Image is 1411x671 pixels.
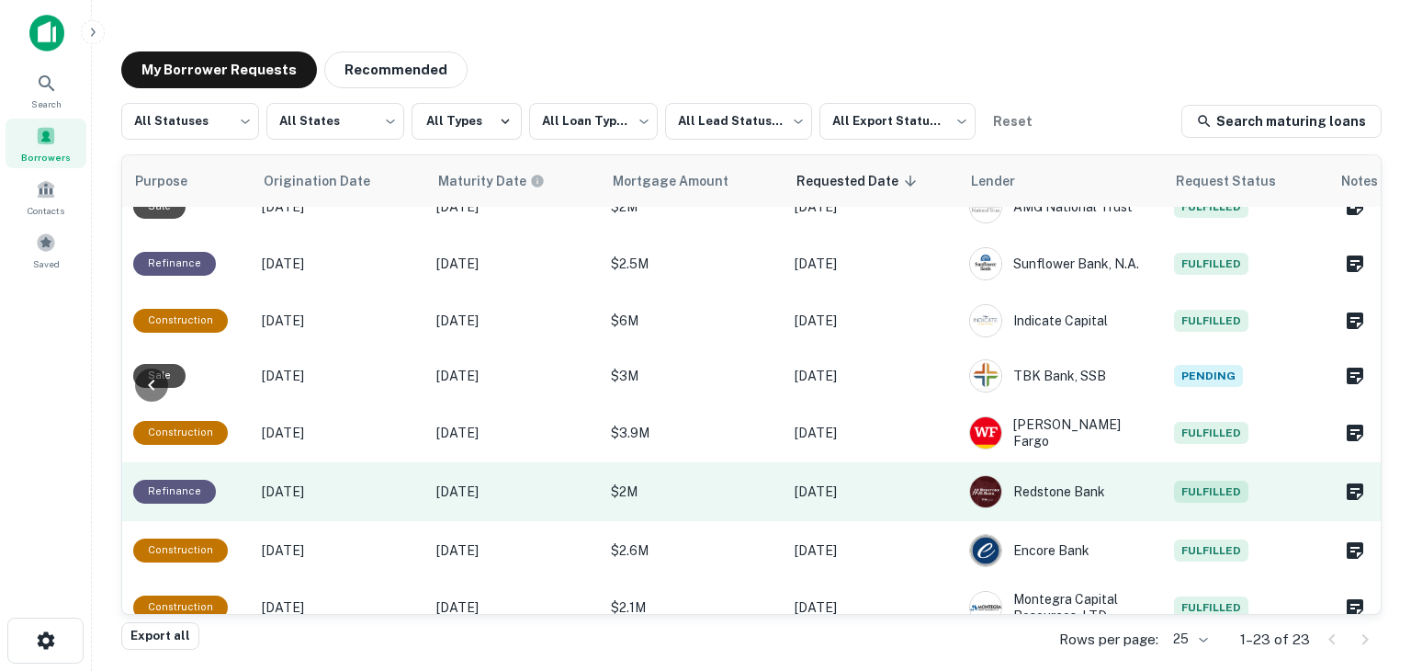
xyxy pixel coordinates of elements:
p: [DATE] [436,197,593,217]
button: Export all [121,622,199,650]
span: Pending [1174,365,1243,387]
a: Contacts [6,172,86,222]
h6: Maturity Date [438,171,526,191]
p: [DATE] [436,482,593,502]
p: 1–23 of 23 [1240,629,1310,651]
a: Search maturing loans [1181,105,1382,138]
button: Create a note for this borrower request [1339,193,1371,221]
button: My Borrower Requests [121,51,317,88]
button: Create a note for this borrower request [1339,478,1371,506]
p: [DATE] [795,540,951,561]
div: Redstone Bank [969,475,1156,508]
div: 25 [1166,626,1211,653]
span: Origination Date [264,170,394,192]
p: $6M [611,311,776,331]
button: Create a note for this borrower request [1339,250,1371,278]
p: [DATE] [795,366,951,386]
p: $2.1M [611,597,776,618]
span: Search [31,97,62,111]
th: Request Status [1165,155,1330,207]
div: All Lead Statuses [665,97,812,145]
img: picture [970,191,1001,222]
span: Lender [971,170,1039,192]
p: $3.9M [611,423,776,443]
iframe: Chat Widget [1319,524,1411,612]
span: Mortgage Amount [613,170,752,192]
th: Mortgage Amount [602,155,785,207]
p: $2M [611,197,776,217]
img: picture [970,360,1001,392]
span: Requested Date [796,170,922,192]
span: Fulfilled [1174,597,1248,619]
p: [DATE] [795,597,951,618]
p: [DATE] [795,423,951,443]
span: Contacts [28,203,64,218]
span: Fulfilled [1174,481,1248,503]
div: All Loan Types [529,97,658,145]
p: [DATE] [262,540,418,561]
span: Notes [1341,170,1379,192]
p: $3M [611,366,776,386]
p: $2M [611,482,776,502]
span: Saved [33,256,60,271]
span: Fulfilled [1174,253,1248,275]
div: Maturity dates displayed may be estimated. Please contact the lender for the most accurate maturi... [438,171,545,191]
p: [DATE] [262,366,418,386]
button: Create a note for this borrower request [1339,307,1371,335]
span: Purpose [135,170,211,192]
th: Lender [960,155,1165,207]
button: Create a note for this borrower request [1339,419,1371,447]
th: Notes [1330,155,1390,207]
div: All Export Statuses [819,97,976,145]
p: [DATE] [436,311,593,331]
th: Origination Date [253,155,427,207]
div: Indicate Capital [969,304,1156,337]
img: picture [970,305,1001,336]
div: AMG National Trust [969,190,1156,223]
span: Fulfilled [1174,422,1248,444]
div: Sunflower Bank, N.a. [969,247,1156,280]
p: [DATE] [436,423,593,443]
p: [DATE] [262,597,418,618]
span: Fulfilled [1174,310,1248,332]
p: [DATE] [262,423,418,443]
p: [DATE] [795,254,951,274]
button: Recommended [324,51,468,88]
img: picture [970,476,1001,507]
p: Rows per page: [1059,629,1158,651]
p: $2.6M [611,540,776,561]
span: Borrowers [21,150,71,165]
p: [DATE] [436,254,593,274]
th: Maturity dates displayed may be estimated. Please contact the lender for the most accurate maturi... [427,155,602,207]
p: [DATE] [262,311,418,331]
span: Maturity dates displayed may be estimated. Please contact the lender for the most accurate maturi... [438,171,569,191]
button: All Types [412,103,522,140]
div: Montegra Capital Resources, LTD [969,591,1156,624]
p: [DATE] [436,540,593,561]
span: Fulfilled [1174,540,1248,562]
a: Search [6,65,86,115]
p: [DATE] [436,366,593,386]
img: picture [970,592,1001,623]
p: [DATE] [436,597,593,618]
p: [DATE] [262,482,418,502]
a: Borrowers [6,119,86,168]
div: Encore Bank [969,534,1156,567]
img: picture [970,417,1001,449]
span: Fulfilled [1174,196,1248,218]
p: [DATE] [262,254,418,274]
div: All Statuses [121,97,259,145]
span: Request Status [1176,170,1300,192]
button: Reset [983,103,1042,140]
div: [PERSON_NAME] Fargo [969,416,1156,449]
button: Create a note for this borrower request [1339,362,1371,390]
p: [DATE] [795,311,951,331]
a: Saved [6,225,86,275]
div: TBK Bank, SSB [969,359,1156,392]
img: capitalize-icon.png [29,15,64,51]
